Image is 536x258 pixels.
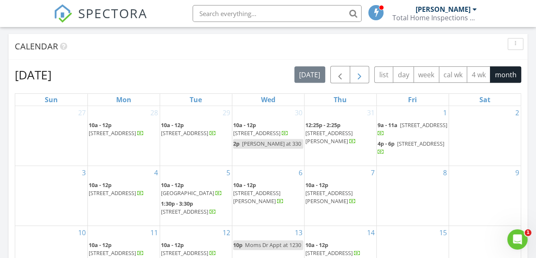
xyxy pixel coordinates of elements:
a: Go to July 29, 2025 [221,106,232,119]
a: Go to August 3, 2025 [80,166,87,179]
a: Go to August 15, 2025 [438,226,449,239]
a: Go to August 7, 2025 [369,166,376,179]
input: Search everything... [193,5,362,22]
span: [STREET_ADDRESS] [161,249,208,257]
span: 10a - 12p [89,181,112,189]
a: SPECTORA [54,11,147,29]
a: 10a - 12p [STREET_ADDRESS] [233,120,303,139]
span: 10a - 12p [89,241,112,249]
td: Go to August 7, 2025 [304,166,376,225]
span: [STREET_ADDRESS] [89,189,136,197]
a: Go to August 14, 2025 [365,226,376,239]
a: 4p - 6p [STREET_ADDRESS] [378,139,448,157]
a: 1:30p - 3:30p [STREET_ADDRESS] [161,199,231,217]
a: Go to July 30, 2025 [293,106,304,119]
a: Friday [406,94,419,106]
a: Go to July 27, 2025 [76,106,87,119]
a: Tuesday [188,94,204,106]
a: 9a - 11a [STREET_ADDRESS] [378,121,447,137]
button: [DATE] [294,66,325,83]
a: Go to August 1, 2025 [441,106,449,119]
a: Monday [114,94,133,106]
span: [STREET_ADDRESS] [89,249,136,257]
span: 10p [233,241,242,249]
span: [STREET_ADDRESS][PERSON_NAME] [305,129,353,145]
a: 12:25p - 2:25p [STREET_ADDRESS][PERSON_NAME] [305,120,375,147]
span: 9a - 11a [378,121,397,129]
a: 12:25p - 2:25p [STREET_ADDRESS][PERSON_NAME] [305,121,356,145]
td: Go to July 29, 2025 [160,106,232,166]
span: 2p [233,140,239,147]
span: 1 [525,229,531,236]
span: 10a - 12p [305,241,328,249]
span: [STREET_ADDRESS] [397,140,444,147]
div: Total Home Inspections LLC [392,14,477,22]
a: Go to August 10, 2025 [76,226,87,239]
button: Previous month [330,66,350,83]
td: Go to August 1, 2025 [376,106,449,166]
td: Go to August 4, 2025 [87,166,160,225]
span: 1:30p - 3:30p [161,200,193,207]
span: 10a - 12p [305,181,328,189]
a: Go to August 4, 2025 [152,166,160,179]
a: 10a - 12p [STREET_ADDRESS][PERSON_NAME] [305,181,356,205]
a: 10a - 12p [GEOGRAPHIC_DATA] [161,181,222,197]
a: 10a - 12p [STREET_ADDRESS] [89,120,159,139]
a: 10a - 12p [STREET_ADDRESS] [89,241,144,257]
td: Go to August 5, 2025 [160,166,232,225]
span: [STREET_ADDRESS][PERSON_NAME] [305,189,353,205]
a: Go to August 2, 2025 [514,106,521,119]
span: 10a - 12p [233,181,256,189]
a: Go to August 8, 2025 [441,166,449,179]
span: [STREET_ADDRESS] [89,129,136,137]
a: 10a - 12p [STREET_ADDRESS] [161,120,231,139]
td: Go to August 8, 2025 [376,166,449,225]
a: Go to July 31, 2025 [365,106,376,119]
a: 9a - 11a [STREET_ADDRESS] [378,120,448,139]
button: day [393,66,414,83]
td: Go to July 31, 2025 [304,106,376,166]
span: Calendar [15,41,58,52]
a: 1:30p - 3:30p [STREET_ADDRESS] [161,200,216,215]
a: 10a - 12p [STREET_ADDRESS] [233,121,288,137]
td: Go to July 30, 2025 [232,106,304,166]
a: 10a - 12p [STREET_ADDRESS] [305,241,361,257]
a: Go to August 5, 2025 [225,166,232,179]
div: [PERSON_NAME] [416,5,471,14]
button: week [414,66,439,83]
td: Go to July 28, 2025 [87,106,160,166]
h2: [DATE] [15,66,52,83]
span: 4p - 6p [378,140,395,147]
a: 10a - 12p [STREET_ADDRESS] [89,121,144,137]
span: 12:25p - 2:25p [305,121,340,129]
span: Moms Dr Appt at 1230 [245,241,301,249]
button: month [490,66,521,83]
a: Go to August 9, 2025 [514,166,521,179]
span: [STREET_ADDRESS][PERSON_NAME] [233,189,280,205]
a: 10a - 12p [STREET_ADDRESS] [89,180,159,198]
a: 10a - 12p [STREET_ADDRESS] [161,241,216,257]
span: 10a - 12p [161,241,184,249]
span: [STREET_ADDRESS] [161,208,208,215]
a: Saturday [478,94,492,106]
span: [PERSON_NAME] at 330 [242,140,301,147]
a: Go to August 16, 2025 [510,226,521,239]
td: Go to August 2, 2025 [449,106,521,166]
td: Go to August 3, 2025 [15,166,87,225]
span: 10a - 12p [233,121,256,129]
a: 10a - 12p [STREET_ADDRESS] [161,121,216,137]
a: Go to August 6, 2025 [297,166,304,179]
span: [STREET_ADDRESS] [400,121,447,129]
iframe: Intercom live chat [507,229,528,250]
button: 4 wk [467,66,490,83]
a: 10a - 12p [STREET_ADDRESS] [89,181,144,197]
span: SPECTORA [78,4,147,22]
a: Sunday [43,94,60,106]
a: Go to July 28, 2025 [149,106,160,119]
button: Next month [350,66,370,83]
a: Go to August 12, 2025 [221,226,232,239]
span: 10a - 12p [161,121,184,129]
span: 10a - 12p [89,121,112,129]
a: 10a - 12p [STREET_ADDRESS][PERSON_NAME] [233,180,303,207]
span: 10a - 12p [161,181,184,189]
